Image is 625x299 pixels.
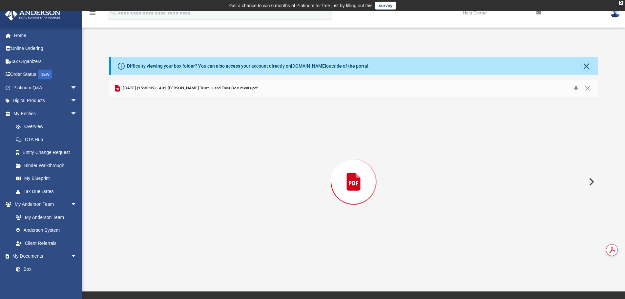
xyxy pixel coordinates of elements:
[9,146,87,159] a: Entity Change Request
[570,84,582,93] button: Download
[3,8,62,21] img: Anderson Advisors Platinum Portal
[5,81,87,94] a: Platinum Q&Aarrow_drop_down
[5,55,87,68] a: Tax Organizers
[9,224,84,237] a: Anderson System
[5,94,87,107] a: Digital Productsarrow_drop_down
[5,68,87,81] a: Order StatusNEW
[5,198,84,211] a: My Anderson Teamarrow_drop_down
[71,250,84,263] span: arrow_drop_down
[89,9,96,17] i: menu
[582,84,594,93] button: Close
[9,211,80,224] a: My Anderson Team
[9,159,87,172] a: Binder Walkthrough
[5,250,84,263] a: My Documentsarrow_drop_down
[71,81,84,95] span: arrow_drop_down
[127,63,370,70] div: Difficulty viewing your box folder? You can also access your account directly on outside of the p...
[5,107,87,120] a: My Entitiesarrow_drop_down
[89,12,96,17] a: menu
[5,42,87,55] a: Online Ordering
[291,63,326,69] a: [DOMAIN_NAME]
[71,198,84,211] span: arrow_drop_down
[110,9,117,16] i: search
[121,85,258,91] span: [DATE] (15:30:39) - 401 [PERSON_NAME] Trust - Land Trust Documents.pdf
[9,133,87,146] a: CTA Hub
[375,2,396,10] a: survey
[582,61,591,71] button: Close
[229,2,373,10] div: Get a chance to win 6 months of Platinum for free just by filling out this
[71,107,84,120] span: arrow_drop_down
[584,173,598,191] button: Next File
[109,80,598,267] div: Preview
[619,1,623,5] div: close
[9,172,84,185] a: My Blueprint
[5,29,87,42] a: Home
[9,263,80,276] a: Box
[71,94,84,108] span: arrow_drop_down
[9,276,84,289] a: Meeting Minutes
[610,8,620,18] img: User Pic
[9,120,87,133] a: Overview
[9,185,87,198] a: Tax Due Dates
[38,70,52,79] div: NEW
[9,237,84,250] a: Client Referrals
